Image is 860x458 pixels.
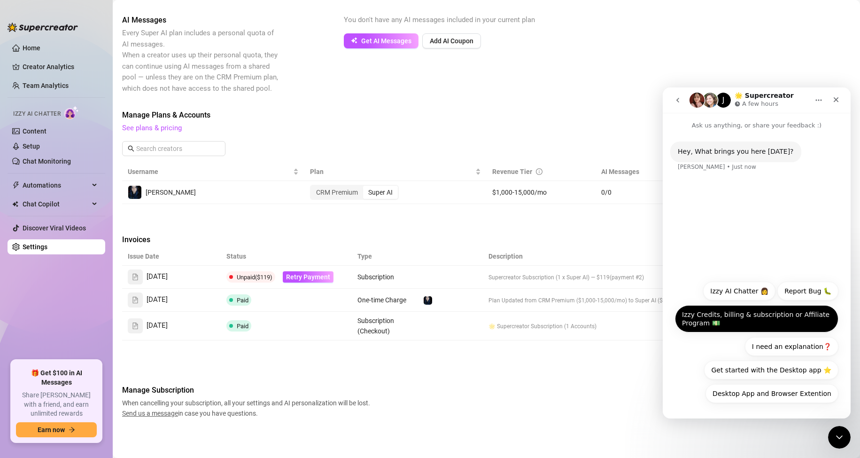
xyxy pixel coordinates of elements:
span: [DATE] [147,294,168,306]
span: Unpaid ($119) [237,274,272,281]
span: Invoices [122,234,280,245]
span: Get AI Messages [361,37,411,45]
img: Roxie [128,186,141,199]
span: [PERSON_NAME] [146,189,196,196]
span: 🌟 Supercreator Subscription (1 Accounts) [488,323,597,330]
span: [DATE] [147,320,168,332]
a: Setup [23,142,40,150]
td: $1,000-15,000/mo [487,181,596,204]
span: Every Super AI plan includes a personal quota of AI messages. When a creator uses up their person... [122,29,278,93]
span: file-text [132,274,139,280]
span: Automations [23,178,89,193]
span: Paid [237,297,248,304]
a: Creator Analytics [23,59,98,74]
span: (payment #2) [610,274,644,281]
span: Supercreator Subscription (1 x Super AI) — $119 [488,274,610,281]
span: AI Messages [122,15,280,26]
span: info-circle [536,168,542,175]
span: When cancelling your subscription, all your settings and AI personalization will be lost. in case... [122,398,373,419]
span: Revenue Tier [492,168,532,175]
span: arrow-right [69,426,75,433]
a: Home [23,44,40,52]
span: Izzy AI Chatter [13,110,61,118]
span: Earn now [38,426,65,434]
div: Super AI [363,186,398,199]
span: file-text [132,297,139,303]
span: file-text [132,323,139,329]
span: Subscription [357,273,394,281]
span: 🎁 Get $100 in AI Messages [16,369,97,387]
a: Settings [23,243,47,251]
iframe: Intercom live chat [828,426,851,449]
span: Username [128,166,291,177]
button: Add AI Coupon [422,33,481,48]
th: Description [483,247,745,266]
th: Type [352,247,418,266]
span: 0 / 0 [601,187,736,197]
a: Content [23,127,46,135]
th: AI Messages [596,163,741,181]
span: Plan Updated from CRM Premium ($1,000-15,000/mo) to Super AI ($1,000-15,000/mo) (@roxienoire) [488,296,744,304]
th: Issue Date [122,247,221,266]
span: Paid [237,323,248,330]
th: Plan [304,163,487,181]
a: Chat Monitoring [23,158,71,165]
button: Earn nowarrow-right [16,422,97,437]
th: Status [221,247,352,266]
a: Team Analytics [23,82,69,89]
span: One-time Charge [357,296,406,304]
span: Add AI Coupon [430,37,473,45]
img: AI Chatter [64,106,79,119]
a: See plans & pricing [122,124,182,132]
span: thunderbolt [12,182,20,189]
span: Share [PERSON_NAME] with a friend, and earn unlimited rewards [16,391,97,419]
a: Discover Viral Videos [23,224,86,232]
input: Search creators [136,143,212,154]
span: Manage Plans & Accounts [122,110,851,121]
button: Retry Payment [283,271,333,283]
span: search [128,145,134,152]
span: Chat Copilot [23,197,89,212]
iframe: Intercom live chat [663,87,851,419]
span: Plan [310,166,473,177]
div: segmented control [310,185,399,200]
span: Manage Subscription [122,385,373,396]
img: logo-BBDzfeDw.svg [8,23,78,32]
th: Username [122,163,304,181]
span: Send us a message [122,410,178,417]
button: Get AI Messages [344,33,418,48]
span: You don't have any AI messages included in your current plan [344,16,535,24]
img: Roxie [424,296,432,305]
span: [DATE] [147,271,168,283]
span: Retry Payment [286,273,330,281]
div: CRM Premium [311,186,363,199]
img: Chat Copilot [12,201,18,207]
span: Subscription (Checkout) [357,317,394,335]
